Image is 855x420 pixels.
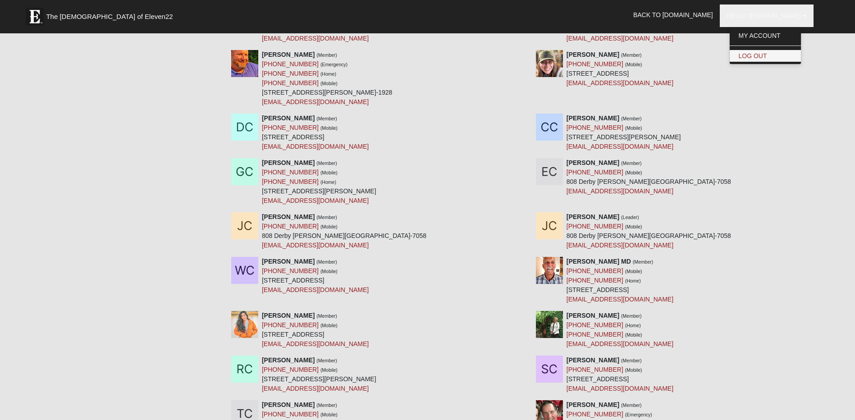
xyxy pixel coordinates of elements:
a: [PHONE_NUMBER] [567,60,623,68]
strong: [PERSON_NAME] [567,401,619,408]
a: [PHONE_NUMBER] [567,267,623,274]
strong: [PERSON_NAME] [262,114,315,122]
strong: [PERSON_NAME] [567,114,619,122]
a: Back to [DOMAIN_NAME] [626,4,720,26]
small: (Home) [320,71,336,77]
small: (Leader) [621,215,639,220]
small: (Mobile) [320,81,338,86]
a: [PHONE_NUMBER] [262,124,319,131]
small: (Home) [320,179,336,185]
strong: [PERSON_NAME] [262,258,315,265]
a: [PHONE_NUMBER] [567,331,623,338]
small: (Emergency) [320,62,347,67]
small: (Member) [621,358,642,363]
small: (Mobile) [625,62,642,67]
a: [EMAIL_ADDRESS][DOMAIN_NAME] [567,296,673,303]
strong: [PERSON_NAME] [567,356,619,364]
small: (Member) [316,402,337,408]
small: (Mobile) [320,170,338,175]
small: (Mobile) [625,269,642,274]
small: (Mobile) [320,367,338,373]
small: (Mobile) [625,367,642,373]
a: [PHONE_NUMBER] [262,321,319,329]
strong: [PERSON_NAME] MD [567,258,631,265]
small: (Member) [633,259,654,265]
small: (Mobile) [320,269,338,274]
a: [EMAIL_ADDRESS][DOMAIN_NAME] [567,187,673,195]
strong: [PERSON_NAME] [262,51,315,58]
div: [STREET_ADDRESS] [262,114,369,151]
small: (Home) [625,323,641,328]
a: The [DEMOGRAPHIC_DATA] of Eleven22 [21,3,201,26]
small: (Mobile) [320,224,338,229]
img: Eleven22 logo [26,8,44,26]
small: (Member) [621,313,642,319]
strong: [PERSON_NAME] [567,213,619,220]
strong: [PERSON_NAME] [567,312,619,319]
a: [EMAIL_ADDRESS][DOMAIN_NAME] [262,98,369,105]
a: [PHONE_NUMBER] [262,169,319,176]
small: (Mobile) [625,332,642,338]
a: [EMAIL_ADDRESS][DOMAIN_NAME] [567,340,673,347]
a: Log Out [730,50,801,62]
a: [EMAIL_ADDRESS][DOMAIN_NAME] [567,143,673,150]
a: [EMAIL_ADDRESS][DOMAIN_NAME] [262,197,369,204]
a: [EMAIL_ADDRESS][DOMAIN_NAME] [262,385,369,392]
strong: [PERSON_NAME] [567,51,619,58]
strong: [PERSON_NAME] [567,159,619,166]
a: [EMAIL_ADDRESS][DOMAIN_NAME] [262,340,369,347]
a: [EMAIL_ADDRESS][DOMAIN_NAME] [262,286,369,293]
a: [EMAIL_ADDRESS][DOMAIN_NAME] [262,242,369,249]
strong: [PERSON_NAME] [262,213,315,220]
a: [PHONE_NUMBER] [567,223,623,230]
small: (Member) [316,215,337,220]
a: [EMAIL_ADDRESS][DOMAIN_NAME] [567,242,673,249]
strong: [PERSON_NAME] [262,159,315,166]
a: [PHONE_NUMBER] [262,267,319,274]
a: [PHONE_NUMBER] [262,178,319,185]
a: [PHONE_NUMBER] [262,79,319,87]
a: My Account [730,30,801,41]
small: (Home) [625,278,641,283]
div: [STREET_ADDRESS][PERSON_NAME] [262,356,376,393]
small: (Mobile) [625,224,642,229]
small: (Mobile) [625,125,642,131]
div: [STREET_ADDRESS] [262,311,369,349]
small: (Member) [316,313,337,319]
div: [STREET_ADDRESS] [262,257,369,295]
small: (Mobile) [320,125,338,131]
a: [EMAIL_ADDRESS][DOMAIN_NAME] [567,79,673,87]
span: The [DEMOGRAPHIC_DATA] of Eleven22 [46,12,173,21]
div: [STREET_ADDRESS] [567,50,673,88]
a: [EMAIL_ADDRESS][DOMAIN_NAME] [567,385,673,392]
small: (Member) [621,116,642,121]
small: (Member) [621,402,642,408]
small: (Member) [316,116,337,121]
div: [STREET_ADDRESS] [567,356,673,393]
div: [STREET_ADDRESS][PERSON_NAME] [567,114,681,151]
a: [EMAIL_ADDRESS][DOMAIN_NAME] [567,35,673,42]
small: (Member) [316,358,337,363]
a: [PHONE_NUMBER] [567,169,623,176]
a: [PHONE_NUMBER] [262,366,319,373]
small: (Member) [316,259,337,265]
small: (Member) [316,160,337,166]
small: (Member) [621,160,642,166]
div: [STREET_ADDRESS][PERSON_NAME] [262,158,376,205]
a: Hello [PERSON_NAME] [720,5,814,27]
div: [STREET_ADDRESS] [567,257,673,304]
div: 808 Derby [PERSON_NAME][GEOGRAPHIC_DATA]-7058 [567,212,731,250]
small: (Mobile) [320,323,338,328]
small: (Mobile) [625,170,642,175]
small: (Member) [316,52,337,58]
strong: [PERSON_NAME] [262,356,315,364]
a: [PHONE_NUMBER] [262,60,319,68]
a: [PHONE_NUMBER] [567,366,623,373]
a: [PHONE_NUMBER] [567,277,623,284]
strong: [PERSON_NAME] [262,312,315,319]
a: [EMAIL_ADDRESS][DOMAIN_NAME] [262,35,369,42]
a: [PHONE_NUMBER] [262,223,319,230]
a: [PHONE_NUMBER] [262,70,319,77]
a: [EMAIL_ADDRESS][DOMAIN_NAME] [262,143,369,150]
span: Hello [PERSON_NAME] [727,12,801,19]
